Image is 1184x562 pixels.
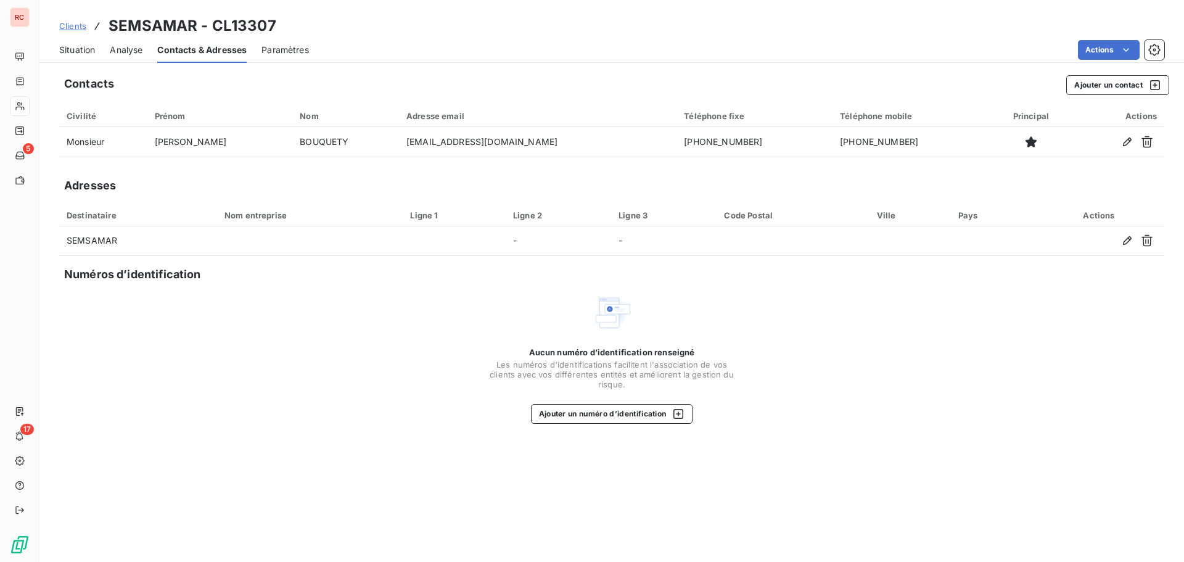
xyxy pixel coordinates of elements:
[1041,210,1157,220] div: Actions
[10,535,30,555] img: Logo LeanPay
[157,44,247,56] span: Contacts & Adresses
[59,127,147,157] td: Monsieur
[724,210,861,220] div: Code Postal
[109,15,276,37] h3: SEMSAMAR - CL13307
[300,111,392,121] div: Nom
[67,111,140,121] div: Civilité
[261,44,309,56] span: Paramètres
[59,21,86,31] span: Clients
[1078,40,1140,60] button: Actions
[67,210,210,220] div: Destinataire
[676,127,832,157] td: [PHONE_NUMBER]
[592,293,631,333] img: Empty state
[1142,520,1172,550] iframe: Intercom live chat
[147,127,293,157] td: [PERSON_NAME]
[406,111,669,121] div: Adresse email
[531,404,693,424] button: Ajouter un numéro d’identification
[1081,111,1157,121] div: Actions
[684,111,825,121] div: Téléphone fixe
[840,111,981,121] div: Téléphone mobile
[64,266,201,283] h5: Numéros d’identification
[410,210,498,220] div: Ligne 1
[155,111,286,121] div: Prénom
[224,210,396,220] div: Nom entreprise
[1066,75,1169,95] button: Ajouter un contact
[832,127,989,157] td: [PHONE_NUMBER]
[513,210,604,220] div: Ligne 2
[23,143,34,154] span: 5
[59,226,217,256] td: SEMSAMAR
[59,20,86,32] a: Clients
[110,44,142,56] span: Analyse
[10,7,30,27] div: RC
[59,44,95,56] span: Situation
[506,226,611,256] td: -
[958,210,1026,220] div: Pays
[996,111,1066,121] div: Principal
[399,127,676,157] td: [EMAIL_ADDRESS][DOMAIN_NAME]
[20,424,34,435] span: 17
[488,360,735,389] span: Les numéros d'identifications facilitent l'association de vos clients avec vos différentes entité...
[64,177,116,194] h5: Adresses
[292,127,399,157] td: BOUQUETY
[877,210,943,220] div: Ville
[619,210,709,220] div: Ligne 3
[64,75,114,93] h5: Contacts
[611,226,717,256] td: -
[529,347,695,357] span: Aucun numéro d’identification renseigné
